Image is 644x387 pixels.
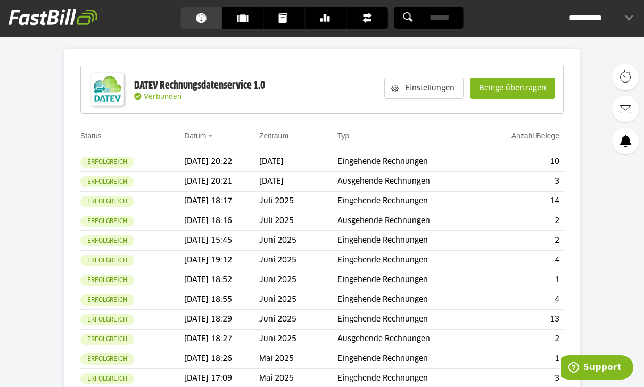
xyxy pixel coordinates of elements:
[337,131,350,140] a: Typ
[184,172,259,192] td: [DATE] 20:21
[320,7,338,29] span: Banking
[184,290,259,310] td: [DATE] 18:55
[80,157,134,168] sl-badge: Erfolgreich
[86,68,129,111] img: DATEV-Datenservice Logo
[337,152,482,172] td: Eingehende Rechnungen
[482,192,564,211] td: 14
[184,310,259,330] td: [DATE] 18:29
[80,216,134,227] sl-badge: Erfolgreich
[80,334,134,345] sl-badge: Erfolgreich
[482,330,564,349] td: 2
[80,255,134,266] sl-badge: Erfolgreich
[347,7,388,29] a: Finanzen
[362,7,379,29] span: Finanzen
[384,78,464,99] sl-button: Einstellungen
[259,290,337,310] td: Juni 2025
[482,152,564,172] td: 10
[259,192,337,211] td: Juli 2025
[337,251,482,270] td: Eingehende Rechnungen
[80,353,134,365] sl-badge: Erfolgreich
[337,172,482,192] td: Ausgehende Rechnungen
[184,152,259,172] td: [DATE] 20:22
[482,290,564,310] td: 4
[184,211,259,231] td: [DATE] 18:16
[337,231,482,251] td: Eingehende Rechnungen
[482,270,564,290] td: 1
[184,131,206,140] a: Datum
[482,349,564,369] td: 1
[337,310,482,330] td: Eingehende Rechnungen
[337,270,482,290] td: Eingehende Rechnungen
[306,7,346,29] a: Banking
[470,78,555,99] sl-button: Belege übertragen
[259,270,337,290] td: Juni 2025
[222,7,263,29] a: Kunden
[181,7,222,29] a: Dashboard
[80,196,134,207] sl-badge: Erfolgreich
[80,294,134,306] sl-badge: Erfolgreich
[511,131,559,140] a: Anzahl Belege
[196,7,213,29] span: Dashboard
[337,349,482,369] td: Eingehende Rechnungen
[184,192,259,211] td: [DATE] 18:17
[259,172,337,192] td: [DATE]
[337,211,482,231] td: Ausgehende Rechnungen
[80,373,134,384] sl-badge: Erfolgreich
[134,79,265,93] div: DATEV Rechnungsdatenservice 1.0
[184,349,259,369] td: [DATE] 18:26
[264,7,305,29] a: Dokumente
[482,231,564,251] td: 2
[482,211,564,231] td: 2
[259,131,288,140] a: Zeitraum
[184,270,259,290] td: [DATE] 18:52
[259,330,337,349] td: Juni 2025
[482,172,564,192] td: 3
[259,152,337,172] td: [DATE]
[80,275,134,286] sl-badge: Erfolgreich
[9,9,97,26] img: fastbill_logo_white.png
[337,330,482,349] td: Ausgehende Rechnungen
[259,231,337,251] td: Juni 2025
[259,211,337,231] td: Juli 2025
[184,251,259,270] td: [DATE] 19:12
[279,7,296,29] span: Dokumente
[144,94,181,101] span: Verbunden
[337,192,482,211] td: Eingehende Rechnungen
[237,7,255,29] span: Kunden
[561,355,633,382] iframe: Öffnet ein Widget, in dem Sie weitere Informationen finden
[482,251,564,270] td: 4
[184,231,259,251] td: [DATE] 15:45
[259,349,337,369] td: Mai 2025
[208,135,215,137] img: sort_desc.gif
[80,131,102,140] a: Status
[184,330,259,349] td: [DATE] 18:27
[259,310,337,330] td: Juni 2025
[80,176,134,187] sl-badge: Erfolgreich
[337,290,482,310] td: Eingehende Rechnungen
[259,251,337,270] td: Juni 2025
[482,310,564,330] td: 13
[80,235,134,246] sl-badge: Erfolgreich
[80,314,134,325] sl-badge: Erfolgreich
